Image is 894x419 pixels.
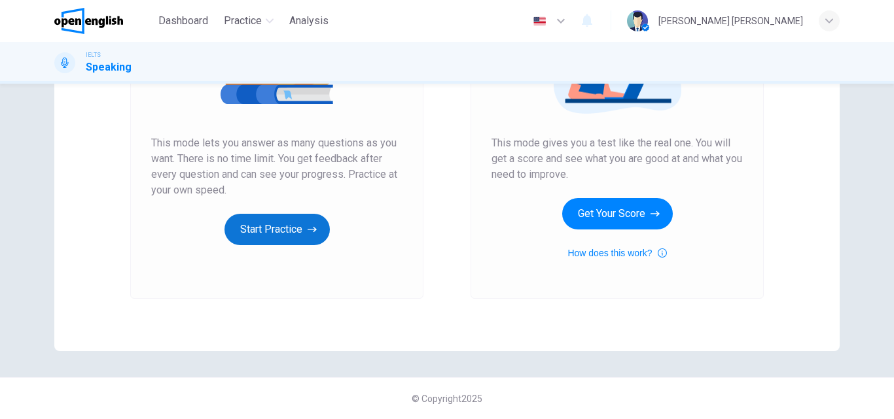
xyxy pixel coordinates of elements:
[412,394,482,404] span: © Copyright 2025
[219,9,279,33] button: Practice
[627,10,648,31] img: Profile picture
[658,13,803,29] div: [PERSON_NAME] [PERSON_NAME]
[224,13,262,29] span: Practice
[86,50,101,59] span: IELTS
[151,135,402,198] span: This mode lets you answer as many questions as you want. There is no time limit. You get feedback...
[562,198,673,229] button: Get Your Score
[158,13,208,29] span: Dashboard
[284,9,334,33] button: Analysis
[492,135,743,182] span: This mode gives you a test like the real one. You will get a score and see what you are good at a...
[289,13,329,29] span: Analysis
[54,8,153,34] a: OpenEnglish logo
[567,245,666,261] button: How does this work?
[86,59,132,75] h1: Speaking
[153,9,213,33] button: Dashboard
[531,16,548,26] img: en
[224,214,330,245] button: Start Practice
[54,8,123,34] img: OpenEnglish logo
